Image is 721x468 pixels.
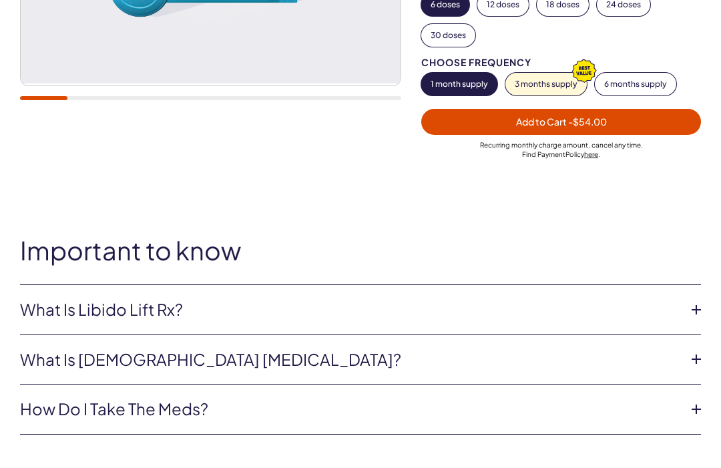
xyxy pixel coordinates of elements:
h2: Important to know [20,236,701,264]
span: Find Payment [522,150,565,158]
button: 3 months supply [505,73,587,95]
span: - $54.00 [568,115,607,128]
a: What is [DEMOGRAPHIC_DATA] [MEDICAL_DATA]? [20,348,680,371]
a: here [584,150,598,158]
button: 6 months supply [595,73,676,95]
button: Add to Cart -$54.00 [421,109,701,135]
span: Add to Cart [516,115,607,128]
a: What is Libido Lift Rx? [20,298,680,321]
button: 30 doses [421,24,475,47]
button: 1 month supply [421,73,497,95]
div: Recurring monthly charge amount , cancel any time. Policy . [421,140,701,159]
div: Choose Frequency [421,57,701,67]
a: How do I take the meds? [20,398,680,421]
